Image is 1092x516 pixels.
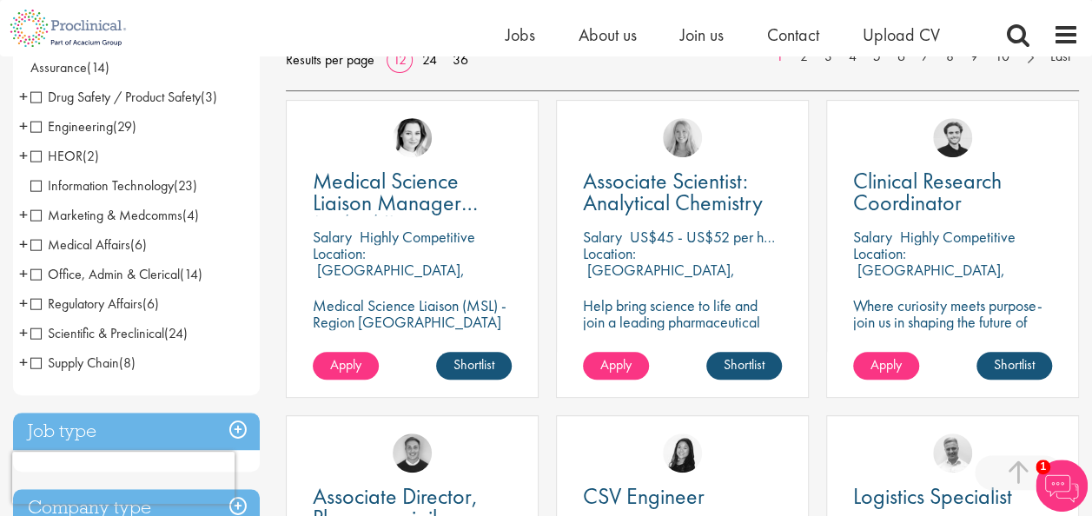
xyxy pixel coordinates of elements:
a: Logistics Specialist [853,486,1052,507]
span: + [19,349,28,375]
span: (6) [130,235,147,254]
span: (29) [113,117,136,136]
span: (24) [164,324,188,342]
span: + [19,261,28,287]
a: 10 [986,47,1018,67]
span: Engineering [30,117,113,136]
a: 3 [816,47,841,67]
a: 6 [889,47,914,67]
span: (14) [87,58,109,76]
span: + [19,290,28,316]
p: [GEOGRAPHIC_DATA], [GEOGRAPHIC_DATA] [853,260,1005,296]
a: 9 [962,47,987,67]
img: Numhom Sudsok [663,433,702,473]
span: (6) [142,294,159,313]
span: Clinical Research Coordinator [853,166,1002,217]
a: CSV Engineer [583,486,782,507]
img: Chatbot [1036,460,1088,512]
img: Greta Prestel [393,118,432,157]
a: 8 [937,47,963,67]
span: + [19,320,28,346]
span: Salary [313,227,352,247]
img: Bo Forsen [393,433,432,473]
span: 1 [1036,460,1050,474]
span: (2) [83,147,99,165]
span: Regulatory Affairs [30,294,159,313]
span: + [19,142,28,169]
a: Clinical Research Coordinator [853,170,1052,214]
img: Joshua Bye [933,433,972,473]
p: Where curiosity meets purpose-join us in shaping the future of science. [853,297,1052,347]
span: Location: [313,243,366,263]
span: Drug Safety / Product Safety [30,88,201,106]
span: + [19,113,28,139]
span: + [19,231,28,257]
a: 4 [840,47,865,67]
a: Apply [853,352,919,380]
span: Drug Safety / Product Safety [30,88,217,106]
a: 1 [767,47,792,67]
span: Results per page [286,47,374,73]
p: US$45 - US$52 per hour [630,227,783,247]
span: Office, Admin & Clerical [30,265,202,283]
span: Scientific & Preclinical [30,324,164,342]
span: Upload CV [863,23,940,46]
span: Information Technology [30,176,174,195]
img: Shannon Briggs [663,118,702,157]
a: 36 [447,50,474,69]
p: [GEOGRAPHIC_DATA], [GEOGRAPHIC_DATA] [313,260,465,296]
a: 2 [791,47,817,67]
p: [GEOGRAPHIC_DATA], [GEOGRAPHIC_DATA] [583,260,735,296]
a: Jobs [506,23,535,46]
span: Marketing & Medcomms [30,206,182,224]
span: Medical Affairs [30,235,147,254]
span: Apply [600,355,632,374]
span: Engineering [30,117,136,136]
span: Medical Affairs [30,235,130,254]
span: (3) [201,88,217,106]
a: Shortlist [436,352,512,380]
span: (8) [119,354,136,372]
span: Apply [870,355,902,374]
iframe: reCAPTCHA [12,452,235,504]
span: Medical Science Liaison Manager (m/w/d) Nephrologie [313,166,478,261]
a: Join us [680,23,724,46]
a: Nico Kohlwes [933,118,972,157]
span: HEOR [30,147,83,165]
span: + [19,83,28,109]
a: 12 [387,50,413,69]
a: About us [579,23,637,46]
span: Regulatory Affairs [30,294,142,313]
h3: Job type [13,413,260,450]
a: 5 [864,47,890,67]
span: Logistics Specialist [853,481,1012,511]
span: + [19,202,28,228]
span: (23) [174,176,197,195]
span: HEOR [30,147,99,165]
span: Location: [853,243,906,263]
span: CSV Engineer [583,481,705,511]
p: Medical Science Liaison (MSL) - Region [GEOGRAPHIC_DATA] [313,297,512,330]
span: Supply Chain [30,354,119,372]
span: Apply [330,355,361,374]
a: Contact [767,23,819,46]
span: Associate Scientist: Analytical Chemistry [583,166,763,217]
span: Salary [853,227,892,247]
a: Apply [313,352,379,380]
span: Location: [583,243,636,263]
span: Scientific & Preclinical [30,324,188,342]
a: Apply [583,352,649,380]
span: Supply Chain [30,354,136,372]
p: Help bring science to life and join a leading pharmaceutical company to play a key role in delive... [583,297,782,380]
span: Information Technology [30,176,197,195]
a: Medical Science Liaison Manager (m/w/d) Nephrologie [313,170,512,214]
